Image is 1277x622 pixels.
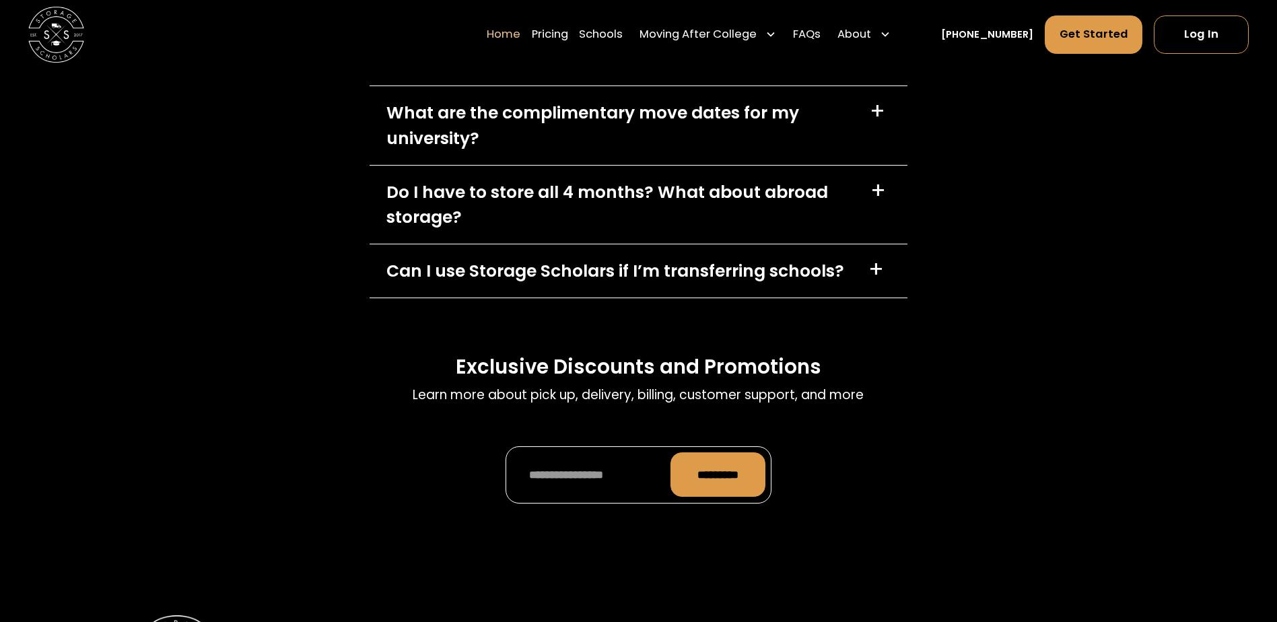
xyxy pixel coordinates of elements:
[386,258,844,283] div: Can I use Storage Scholars if I’m transferring schools?
[793,15,821,55] a: FAQs
[487,15,520,55] a: Home
[941,28,1033,42] a: [PHONE_NUMBER]
[456,354,821,380] h3: Exclusive Discounts and Promotions
[579,15,623,55] a: Schools
[532,15,568,55] a: Pricing
[837,27,871,44] div: About
[634,15,782,55] div: Moving After College
[28,7,84,63] a: home
[832,15,897,55] div: About
[386,100,853,151] div: What are the complimentary move dates for my university?
[868,258,884,281] div: +
[870,180,886,202] div: +
[506,446,772,504] form: Promo Form
[386,180,854,230] div: Do I have to store all 4 months? What about abroad storage?
[28,7,84,63] img: Storage Scholars main logo
[870,100,885,123] div: +
[1154,16,1249,54] a: Log In
[413,386,864,405] p: Learn more about pick up, delivery, billing, customer support, and more
[1045,16,1143,54] a: Get Started
[640,27,757,44] div: Moving After College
